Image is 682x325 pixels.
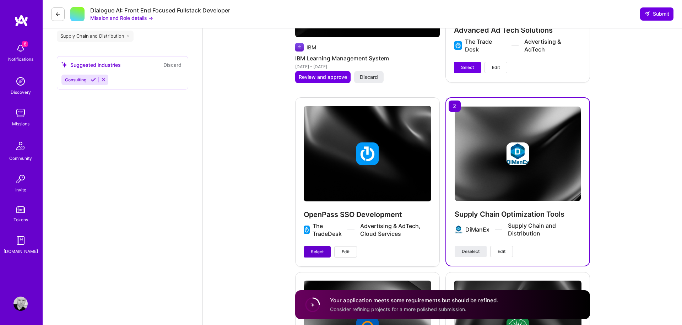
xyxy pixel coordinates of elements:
span: Select [461,64,474,71]
img: Community [12,137,29,155]
img: teamwork [13,106,28,120]
img: Company logo [455,225,462,234]
a: User Avatar [12,297,29,311]
img: discovery [13,74,28,88]
h4: IBM Learning Management System [295,54,440,63]
span: Consulting [65,77,86,82]
span: Edit [498,248,505,255]
img: Company logo [295,43,304,52]
button: Edit [334,246,357,258]
img: guide book [13,233,28,248]
div: Invite [15,186,26,194]
img: bell [13,41,28,55]
img: Invite [13,172,28,186]
div: Missions [12,120,29,128]
span: 6 [22,41,28,47]
button: Review and approve [295,71,351,83]
h4: Your application meets some requirements but should be refined. [330,297,498,304]
div: Supply Chain and Distribution [57,31,134,42]
i: Reject [101,77,106,82]
div: [DOMAIN_NAME] [4,248,38,255]
i: Accept [91,77,96,82]
i: icon SuggestedTeams [61,62,67,68]
button: Discard [354,71,384,83]
div: [DATE] - [DATE] [295,63,440,70]
button: Edit [485,62,507,73]
span: Consider refining projects for a more polished submission. [330,306,466,312]
img: User Avatar [13,297,28,311]
button: Deselect [455,246,487,257]
div: Community [9,155,32,162]
span: Edit [342,249,350,255]
button: Mission and Role details → [90,14,153,22]
div: Dialogue AI: Front End Focused Fullstack Developer [90,7,230,14]
button: Edit [490,246,513,257]
button: Select [304,246,331,258]
h4: Supply Chain Optimization Tools [455,210,581,219]
span: Review and approve [299,74,347,81]
div: DiManEx Supply Chain and Distribution [465,222,581,237]
span: Submit [644,10,669,17]
img: tokens [16,206,25,213]
img: logo [14,14,28,27]
div: IBM [307,44,316,51]
button: Discard [161,61,184,69]
div: Discovery [11,88,31,96]
img: Company logo [506,142,529,165]
span: Select [311,249,324,255]
i: icon Close [127,35,130,38]
div: Tokens [13,216,28,223]
div: Notifications [8,55,33,63]
img: cover [455,107,581,201]
button: Submit [640,7,673,20]
span: Deselect [462,248,480,255]
img: divider [495,229,502,230]
span: Edit [492,64,500,71]
div: Suggested industries [61,61,121,69]
span: Discard [360,74,378,81]
i: icon SendLight [644,11,650,17]
button: Select [454,62,481,73]
i: icon LeftArrowDark [55,11,61,17]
